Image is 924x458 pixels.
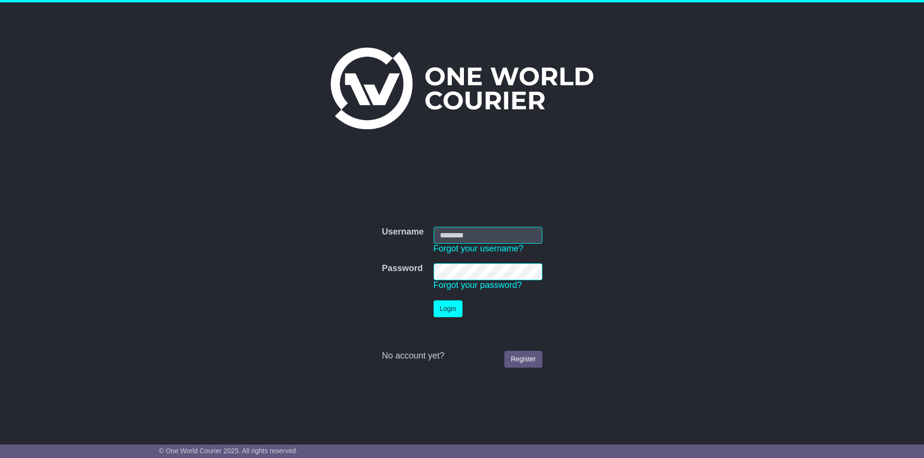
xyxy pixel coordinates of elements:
a: Forgot your password? [434,280,522,290]
span: © One World Courier 2025. All rights reserved. [159,447,298,455]
a: Register [504,351,542,368]
button: Login [434,300,462,317]
div: No account yet? [382,351,542,361]
a: Forgot your username? [434,244,524,253]
label: Username [382,227,423,237]
img: One World [331,48,593,129]
label: Password [382,263,423,274]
